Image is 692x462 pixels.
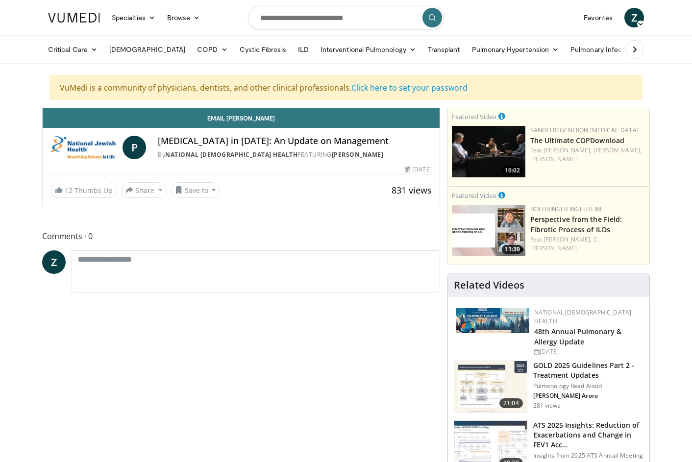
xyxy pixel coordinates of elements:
[121,182,167,198] button: Share
[533,382,643,390] p: Pulmonology Read Aloud
[456,308,529,333] img: b90f5d12-84c1-472e-b843-5cad6c7ef911.jpg.150x105_q85_autocrop_double_scale_upscale_version-0.2.jpg
[50,183,117,198] a: 12 Thumbs Up
[502,166,523,175] span: 10:02
[593,146,642,154] a: [PERSON_NAME],
[544,146,592,154] a: [PERSON_NAME],
[65,186,73,195] span: 12
[123,136,146,159] a: P
[533,452,643,460] p: Insights from 2025 ATS Annual Meeting
[530,155,577,163] a: [PERSON_NAME]
[533,402,561,410] p: 281 views
[534,327,621,346] a: 48th Annual Pulmonary & Allergy Update
[530,215,622,234] a: Perspective from the Field: Fibrotic Process of ILDs
[48,13,100,23] img: VuMedi Logo
[106,8,161,27] a: Specialties
[530,205,601,213] a: Boehringer Ingelheim
[42,250,66,274] a: Z
[452,205,525,256] img: 0d260a3c-dea8-4d46-9ffd-2859801fb613.png.150x105_q85_crop-smart_upscale.png
[292,40,315,59] a: ILD
[530,235,645,253] div: Feat.
[165,150,297,159] a: National [DEMOGRAPHIC_DATA] Health
[544,235,592,243] a: [PERSON_NAME],
[43,108,440,128] a: Email [PERSON_NAME]
[452,126,525,177] img: 5a5e9f8f-baed-4a36-9fe2-4d00eabc5e31.png.150x105_q85_crop-smart_upscale.png
[530,146,645,164] div: Feat.
[452,112,496,121] small: Featured Video
[624,8,644,27] a: Z
[42,40,103,59] a: Critical Care
[158,136,432,146] h4: [MEDICAL_DATA] in [DATE]: An Update on Management
[248,6,444,29] input: Search topics, interventions
[533,420,643,450] h3: ATS 2025 Insights: Reduction of Exacerbations and Change in FEV1 Acc…
[171,182,221,198] button: Save to
[454,361,527,412] img: a581c40c-be5f-427c-b22b-708828ca3c00.150x105_q85_crop-smart_upscale.jpg
[332,150,384,159] a: [PERSON_NAME]
[565,40,649,59] a: Pulmonary Infection
[502,245,523,254] span: 11:39
[42,230,440,243] span: Comments 0
[351,82,468,93] a: Click here to set your password
[452,126,525,177] a: 10:02
[103,40,191,59] a: [DEMOGRAPHIC_DATA]
[466,40,565,59] a: Pulmonary Hypertension
[49,75,643,100] div: VuMedi is a community of physicians, dentists, and other clinical professionals.
[452,191,496,200] small: Featured Video
[315,40,422,59] a: Interventional Pulmonology
[422,40,466,59] a: Transplant
[533,392,643,400] p: [PERSON_NAME] Arora
[530,126,639,134] a: Sanofi Regeneron [MEDICAL_DATA]
[454,361,643,413] a: 21:04 GOLD 2025 Guidelines Part 2 - Treatment Updates Pulmonology Read Aloud [PERSON_NAME] Arora ...
[405,165,431,174] div: [DATE]
[234,40,292,59] a: Cystic Fibrosis
[499,398,523,408] span: 21:04
[50,136,119,159] img: National Jewish Health
[158,150,432,159] div: By FEATURING
[530,136,624,145] a: The Ultimate COPDownload
[454,279,524,291] h4: Related Videos
[530,235,599,252] a: C. [PERSON_NAME]
[161,8,206,27] a: Browse
[452,205,525,256] a: 11:39
[191,40,233,59] a: COPD
[392,184,432,196] span: 831 views
[578,8,618,27] a: Favorites
[533,361,643,380] h3: GOLD 2025 Guidelines Part 2 - Treatment Updates
[534,308,632,325] a: National [DEMOGRAPHIC_DATA] Health
[534,347,642,356] div: [DATE]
